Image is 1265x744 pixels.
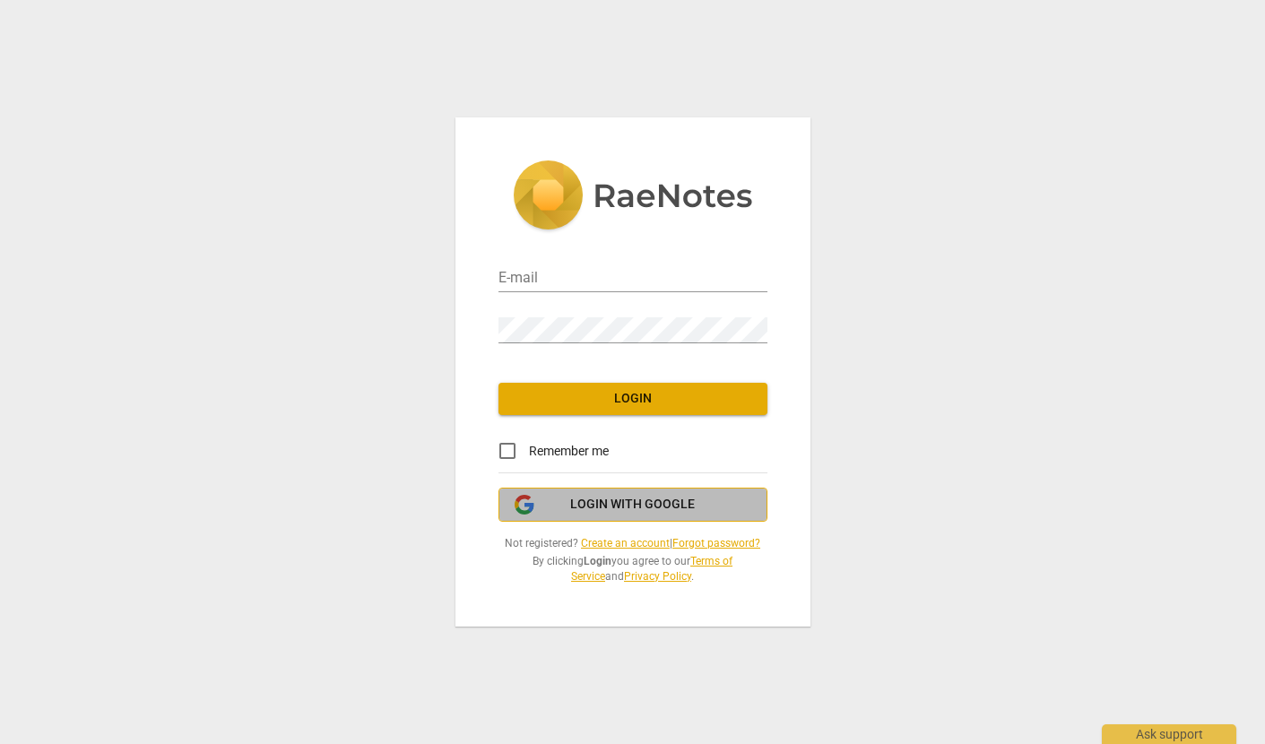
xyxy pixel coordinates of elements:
a: Forgot password? [672,537,760,549]
a: Terms of Service [571,555,732,583]
span: Login with Google [570,496,695,514]
span: Not registered? | [498,536,767,551]
b: Login [584,555,611,567]
a: Privacy Policy [624,570,691,583]
span: By clicking you agree to our and . [498,554,767,584]
img: 5ac2273c67554f335776073100b6d88f.svg [513,160,753,234]
div: Ask support [1102,724,1236,744]
button: Login [498,383,767,415]
a: Create an account [581,537,670,549]
span: Login [513,390,753,408]
button: Login with Google [498,488,767,522]
span: Remember me [529,442,609,461]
